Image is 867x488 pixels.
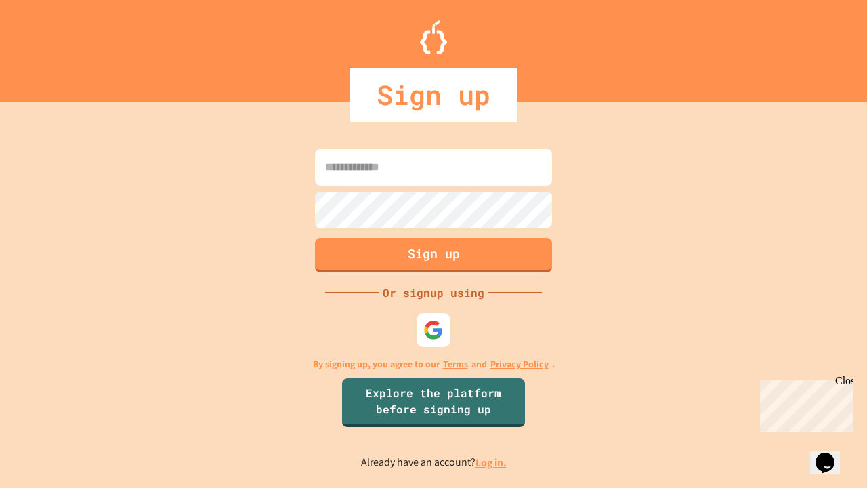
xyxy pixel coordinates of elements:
[5,5,93,86] div: Chat with us now!Close
[420,20,447,54] img: Logo.svg
[379,285,488,301] div: Or signup using
[423,320,444,340] img: google-icon.svg
[350,68,517,122] div: Sign up
[361,454,507,471] p: Already have an account?
[342,378,525,427] a: Explore the platform before signing up
[490,357,549,371] a: Privacy Policy
[315,238,552,272] button: Sign up
[755,375,853,432] iframe: chat widget
[443,357,468,371] a: Terms
[475,455,507,470] a: Log in.
[313,357,555,371] p: By signing up, you agree to our and .
[810,434,853,474] iframe: chat widget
